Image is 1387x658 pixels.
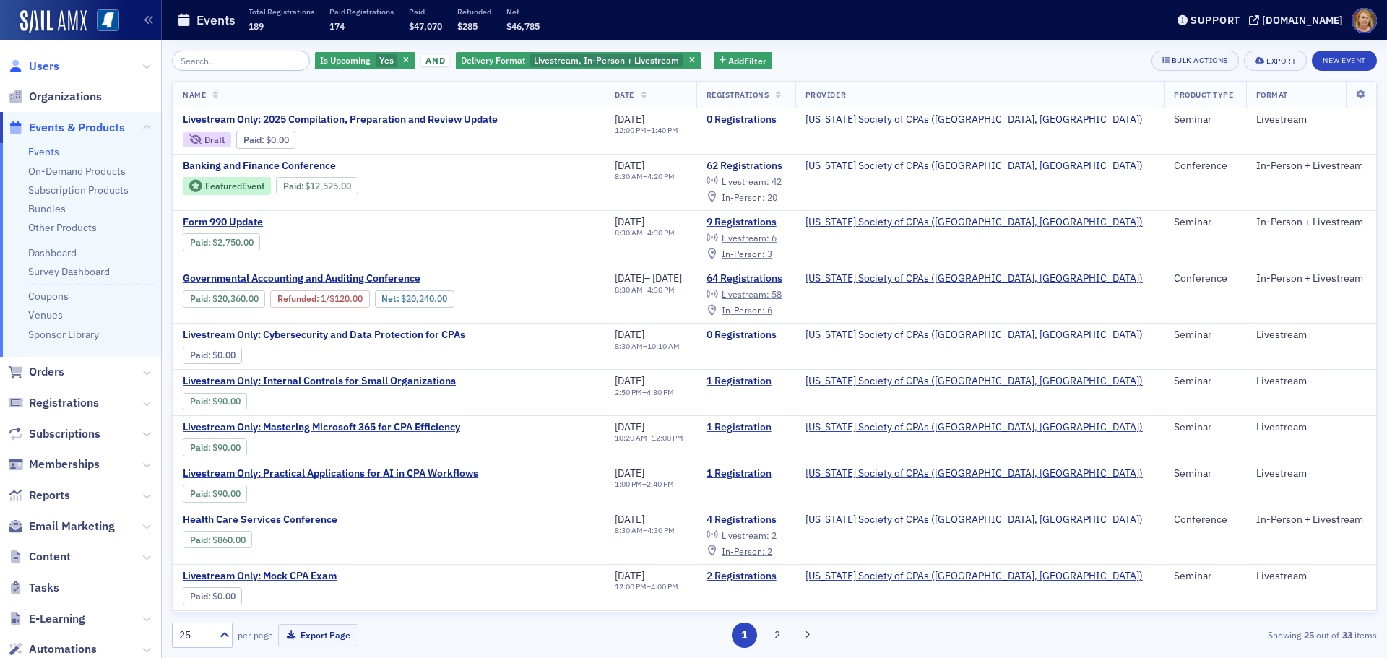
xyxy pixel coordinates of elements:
[183,177,271,195] div: Featured Event
[329,293,363,304] span: $120.00
[1256,570,1366,583] div: Livestream
[651,581,678,592] time: 4:00 PM
[204,136,225,144] div: Draft
[615,126,678,135] div: –
[615,113,644,126] span: [DATE]
[456,52,701,70] div: Livestream, In-Person + Livestream
[8,120,125,136] a: Events & Products
[985,628,1377,641] div: Showing out of items
[212,396,241,407] span: $90.00
[805,421,1143,434] span: Mississippi Society of CPAs (Ridgeland, MS)
[615,228,675,238] div: –
[722,176,769,187] span: Livestream :
[457,7,491,17] p: Refunded
[8,611,85,627] a: E-Learning
[707,113,785,126] a: 0 Registrations
[8,426,100,442] a: Subscriptions
[615,526,675,535] div: –
[772,176,782,187] span: 42
[707,233,777,244] a: Livestream: 6
[767,304,772,316] span: 6
[183,421,460,434] a: Livestream Only: Mastering Microsoft 365 for CPA Efficiency
[212,237,254,248] span: $2,750.00
[1256,160,1366,173] div: In-Person + Livestream
[183,132,231,147] div: Draft
[707,289,782,300] a: Livestream: 58
[615,228,643,238] time: 8:30 AM
[183,570,425,583] a: Livestream Only: Mock CPA Exam
[278,624,358,646] button: Export Page
[707,305,772,316] a: In-Person: 6
[615,479,642,489] time: 1:00 PM
[615,388,674,397] div: –
[1174,375,1236,388] div: Seminar
[805,113,1143,126] a: [US_STATE] Society of CPAs ([GEOGRAPHIC_DATA], [GEOGRAPHIC_DATA])
[615,569,644,582] span: [DATE]
[28,290,69,303] a: Coupons
[212,488,241,499] span: $90.00
[1244,51,1307,71] button: Export
[190,237,212,248] span: :
[190,534,212,545] span: :
[647,341,680,351] time: 10:10 AM
[707,467,785,480] a: 1 Registration
[183,272,562,285] a: Governmental Accounting and Auditing Conference
[205,182,264,190] div: Featured Event
[728,54,766,67] span: Add Filter
[20,10,87,33] a: SailAMX
[1256,514,1366,527] div: In-Person + Livestream
[196,12,236,29] h1: Events
[28,145,59,158] a: Events
[8,59,59,74] a: Users
[183,290,265,308] div: Paid: 79 - $2036000
[707,248,772,260] a: In-Person: 3
[183,485,247,502] div: Paid: 2 - $9000
[651,125,678,135] time: 1:40 PM
[615,159,644,172] span: [DATE]
[183,113,498,126] span: Livestream Only: 2025 Compilation, Preparation and Review Update
[772,232,777,243] span: 6
[1249,15,1348,25] button: [DOMAIN_NAME]
[1172,56,1228,64] div: Bulk Actions
[722,248,765,259] span: In-Person :
[212,591,236,602] span: $0.00
[29,59,59,74] span: Users
[190,293,208,304] a: Paid
[805,570,1143,583] span: Mississippi Society of CPAs (Ridgeland, MS)
[8,549,71,565] a: Content
[190,591,208,602] a: Paid
[183,375,456,388] a: Livestream Only: Internal Controls for Small Organizations
[183,233,260,251] div: Paid: 10 - $275000
[615,328,644,341] span: [DATE]
[270,290,369,308] div: Refunded: 79 - $2036000
[421,55,449,66] span: and
[212,293,259,304] span: $20,360.00
[805,216,1143,229] a: [US_STATE] Society of CPAs ([GEOGRAPHIC_DATA], [GEOGRAPHIC_DATA])
[1174,421,1236,434] div: Seminar
[8,364,64,380] a: Orders
[707,176,782,187] a: Livestream: 42
[647,387,674,397] time: 4:30 PM
[1256,113,1366,126] div: Livestream
[615,171,643,181] time: 8:30 AM
[707,191,777,203] a: In-Person: 20
[379,54,394,66] span: Yes
[8,641,97,657] a: Automations
[190,534,208,545] a: Paid
[87,9,119,34] a: View Homepage
[767,545,772,557] span: 2
[615,374,644,387] span: [DATE]
[615,525,643,535] time: 8:30 AM
[615,582,678,592] div: –
[1174,272,1236,285] div: Conference
[647,285,675,295] time: 4:30 PM
[8,395,99,411] a: Registrations
[615,341,643,351] time: 8:30 AM
[401,293,447,304] span: $20,240.00
[652,272,682,285] span: [DATE]
[29,89,102,105] span: Organizations
[805,160,1143,173] span: Mississippi Society of CPAs (Ridgeland, MS)
[8,89,102,105] a: Organizations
